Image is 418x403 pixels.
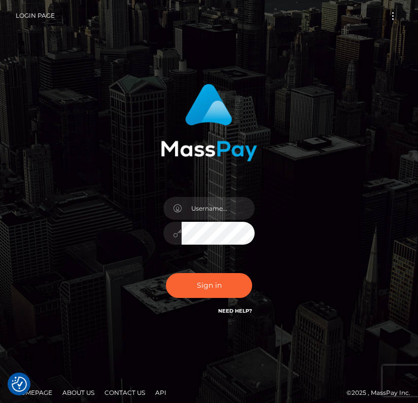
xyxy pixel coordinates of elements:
img: Revisit consent button [12,377,27,392]
button: Toggle navigation [384,9,402,23]
a: Contact Us [100,385,149,400]
div: © 2025 , MassPay Inc. [8,387,410,398]
img: MassPay Login [161,84,257,161]
button: Consent Preferences [12,377,27,392]
button: Sign in [166,273,252,298]
a: About Us [58,385,98,400]
a: Login Page [16,5,55,26]
a: Need Help? [218,308,252,314]
a: API [151,385,170,400]
a: Homepage [11,385,56,400]
input: Username... [182,197,255,220]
